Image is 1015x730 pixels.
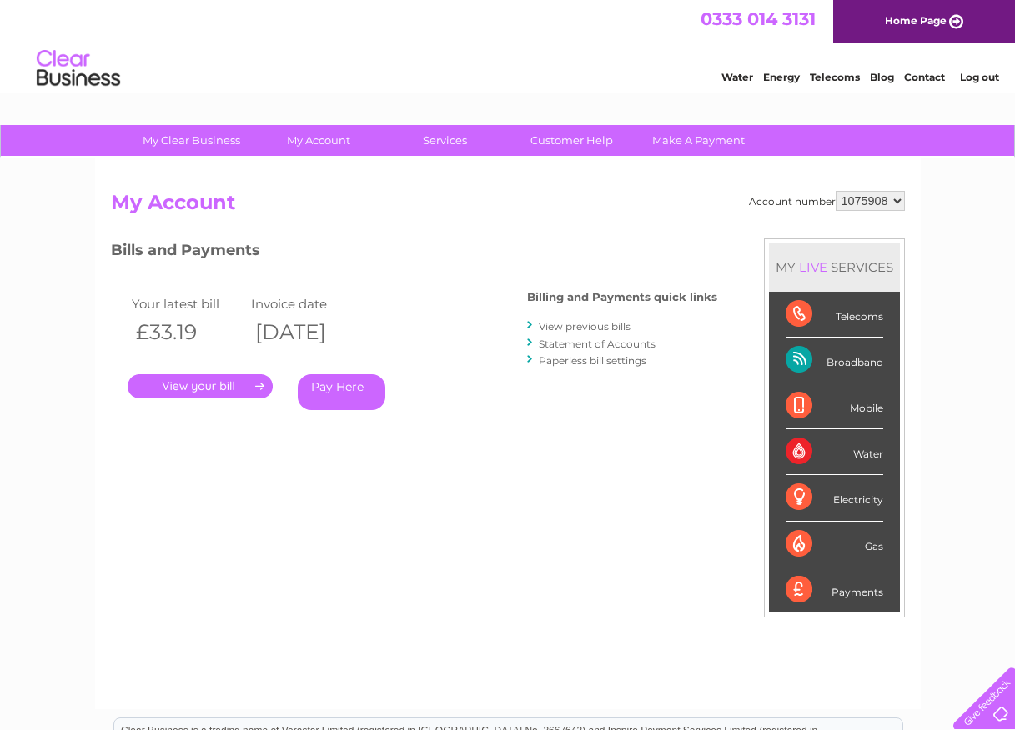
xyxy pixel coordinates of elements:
[786,292,883,337] div: Telecoms
[539,354,646,367] a: Paperless bill settings
[786,337,883,383] div: Broadband
[128,315,248,349] th: £33.19
[128,292,248,315] td: Your latest bill
[786,522,883,567] div: Gas
[114,9,902,81] div: Clear Business is a trading name of Verastar Limited (registered in [GEOGRAPHIC_DATA] No. 3667643...
[870,71,894,83] a: Blog
[721,71,753,83] a: Water
[539,320,631,332] a: View previous bills
[749,191,905,211] div: Account number
[249,125,387,156] a: My Account
[786,567,883,612] div: Payments
[539,337,656,350] a: Statement of Accounts
[701,8,816,29] a: 0333 014 3131
[786,475,883,521] div: Electricity
[503,125,641,156] a: Customer Help
[786,429,883,475] div: Water
[123,125,260,156] a: My Clear Business
[128,374,273,398] a: .
[904,71,945,83] a: Contact
[630,125,767,156] a: Make A Payment
[298,374,385,410] a: Pay Here
[786,383,883,429] div: Mobile
[769,243,900,291] div: MY SERVICES
[247,315,367,349] th: [DATE]
[960,71,999,83] a: Log out
[247,292,367,315] td: Invoice date
[111,191,905,222] h2: My Account
[527,291,717,303] h4: Billing and Payments quick links
[376,125,514,156] a: Services
[111,238,717,267] h3: Bills and Payments
[763,71,800,83] a: Energy
[36,43,121,94] img: logo.png
[810,71,860,83] a: Telecoms
[796,259,831,275] div: LIVE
